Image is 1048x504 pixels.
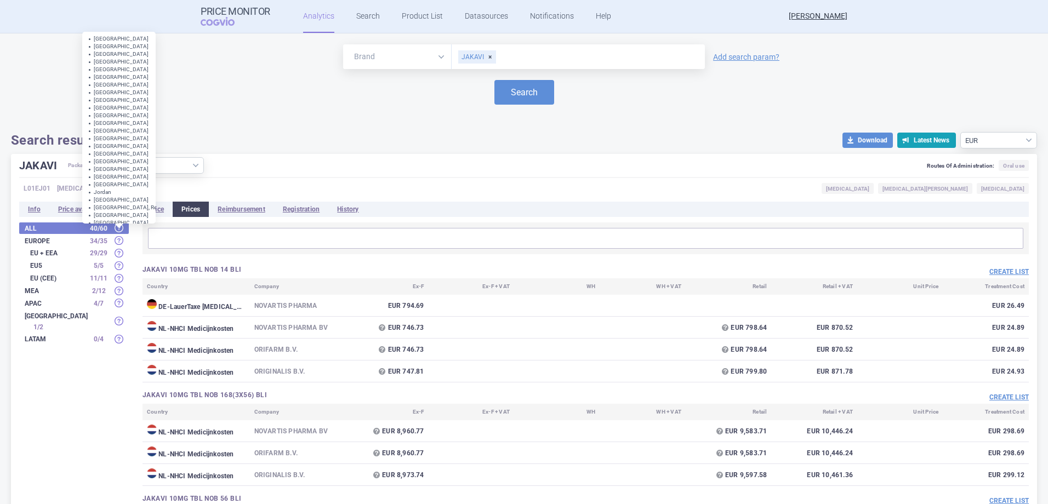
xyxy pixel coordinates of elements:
th: WH + VAT [600,278,686,295]
td: EUR 298.69 [943,442,1029,464]
div: Europe 34/35 [19,235,129,247]
button: Latest News [897,133,956,148]
th: Retail + VAT [771,404,857,420]
td: EUR 794.69 [343,295,428,317]
button: Create list [989,393,1029,402]
div: 4 / 7 [85,298,112,309]
span: [MEDICAL_DATA] [57,183,108,194]
h1: Search results (1) [11,132,119,148]
div: 11 / 11 [85,273,112,284]
td: NL - NHCI Medicijnkosten [143,464,250,486]
td: EUR 10,446.24 [771,442,857,464]
strong: EU (CEE) [30,275,85,282]
strong: EU + EEA [30,250,85,256]
li: [GEOGRAPHIC_DATA] [89,113,149,118]
li: [GEOGRAPHIC_DATA] [89,44,149,49]
td: DE - LauerTaxe [MEDICAL_DATA] [143,295,250,317]
li: [GEOGRAPHIC_DATA] [89,182,149,187]
th: Treatment Cost [943,404,1029,420]
div: APAC 4/7 [19,297,129,309]
li: Info [19,202,49,217]
td: EUR 10,446.24 [771,420,857,442]
td: NL - NHCI Medicijnkosten [143,339,250,360]
span: Oral use [999,160,1029,171]
td: EUR 26.49 [943,295,1029,317]
td: EUR 299.12 [943,464,1029,486]
li: [GEOGRAPHIC_DATA] [89,82,149,88]
li: [GEOGRAPHIC_DATA] [89,136,149,141]
td: EUR 870.52 [771,339,857,360]
td: EUR 298.69 [943,420,1029,442]
div: EU (CEE) 11/11 [19,272,129,284]
td: EUR 24.89 [943,317,1029,339]
td: EUR 798.64 [686,317,771,339]
li: [GEOGRAPHIC_DATA] [89,75,149,80]
th: Company [250,404,343,420]
h3: JAKAVI 10MG TBL NOB 56 BLI [143,494,586,503]
li: [GEOGRAPHIC_DATA] [89,220,149,226]
div: MEA 2/12 [19,285,129,296]
div: 0 / 4 [85,334,112,345]
td: EUR 746.73 [343,317,428,339]
div: 5 / 5 [85,260,112,271]
li: [GEOGRAPHIC_DATA] [89,213,149,218]
div: Routes Of Administration: [927,160,1029,174]
strong: [GEOGRAPHIC_DATA] [25,313,88,319]
h3: JAKAVI 10MG TBL NOB 14 BLI [143,265,586,274]
th: Ex-F [343,404,428,420]
div: JAKAVI [458,50,496,64]
td: ORIFARM B.V. [250,339,343,360]
li: Reimbursement [209,202,274,217]
strong: APAC [25,300,85,307]
li: [GEOGRAPHIC_DATA] [89,159,149,164]
button: Search [494,80,554,105]
strong: Europe [25,238,85,244]
img: Netherlands [147,343,157,353]
td: EUR 24.93 [943,360,1029,382]
li: [GEOGRAPHIC_DATA], Republic of [89,205,149,210]
span: L01EJ01 [24,183,50,194]
strong: LATAM [25,336,85,342]
li: [GEOGRAPHIC_DATA] [89,51,149,57]
td: EUR 8,973.74 [343,464,428,486]
h3: JAKAVI 10MG TBL NOB 168(3X56) BLI [143,391,586,400]
div: All40/60 [19,222,129,234]
a: Price MonitorCOGVIO [201,6,270,27]
td: EUR 24.89 [943,339,1029,360]
th: Retail [686,404,771,420]
span: [MEDICAL_DATA][PERSON_NAME] [878,183,972,194]
li: Registration [274,202,328,217]
li: [GEOGRAPHIC_DATA] [89,59,149,65]
th: WH [514,278,600,295]
li: [GEOGRAPHIC_DATA] [89,105,149,111]
div: LATAM 0/4 [19,334,129,345]
td: NOVARTIS PHARMA BV [250,317,343,339]
td: EUR 10,461.36 [771,464,857,486]
button: Create list [989,267,1029,277]
img: Netherlands [147,321,157,331]
li: Jordan [89,190,149,195]
a: Add search param? [713,53,779,61]
li: [GEOGRAPHIC_DATA] [89,98,149,103]
li: [GEOGRAPHIC_DATA] [89,121,149,126]
span: Package: [68,157,91,174]
td: EUR 9,583.71 [686,442,771,464]
td: EUR 871.78 [771,360,857,382]
button: Download [842,133,893,148]
td: ORIFARM B.V. [250,442,343,464]
li: [GEOGRAPHIC_DATA] [89,67,149,72]
div: [GEOGRAPHIC_DATA] 1/2 [19,310,129,333]
li: [GEOGRAPHIC_DATA] [89,174,149,180]
img: Netherlands [147,425,157,434]
th: Ex-F [343,278,428,295]
li: [GEOGRAPHIC_DATA] [89,144,149,149]
th: Unit Price [857,404,943,420]
td: ORIGINALIS B.V. [250,464,343,486]
div: EU + EEA 29/29 [19,248,129,259]
td: EUR 798.64 [686,339,771,360]
th: Country [143,404,250,420]
div: 34 / 35 [85,236,112,247]
strong: Price Monitor [201,6,270,17]
th: Unit Price [857,278,943,295]
span: COGVIO [201,17,250,26]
